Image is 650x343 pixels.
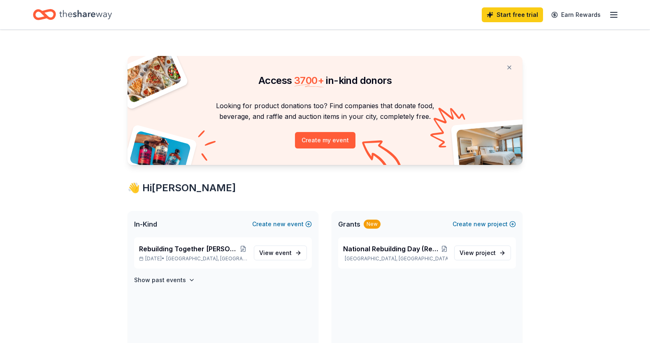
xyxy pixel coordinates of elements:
[273,219,286,229] span: new
[294,74,324,86] span: 3700 +
[460,248,496,258] span: View
[134,275,195,285] button: Show past events
[252,219,312,229] button: Createnewevent
[453,219,516,229] button: Createnewproject
[482,7,543,22] a: Start free trial
[33,5,112,24] a: Home
[364,220,381,229] div: New
[454,246,511,260] a: View project
[139,255,247,262] p: [DATE] •
[166,255,247,262] span: [GEOGRAPHIC_DATA], [GEOGRAPHIC_DATA]
[128,181,522,195] div: 👋 Hi [PERSON_NAME]
[476,249,496,256] span: project
[474,219,486,229] span: new
[343,255,448,262] p: [GEOGRAPHIC_DATA], [GEOGRAPHIC_DATA]
[134,219,157,229] span: In-Kind
[295,132,355,148] button: Create my event
[137,100,513,122] p: Looking for product donations too? Find companies that donate food, beverage, and raffle and auct...
[338,219,360,229] span: Grants
[546,7,606,22] a: Earn Rewards
[275,249,292,256] span: event
[254,246,307,260] a: View event
[258,74,392,86] span: Access in-kind donors
[362,140,403,171] img: Curvy arrow
[134,275,186,285] h4: Show past events
[343,244,441,254] span: National Rebuilding Day (Rebuilding Together [PERSON_NAME][GEOGRAPHIC_DATA])
[259,248,292,258] span: View
[139,244,239,254] span: Rebuilding Together [PERSON_NAME] Valley's Golf Fundraiser
[118,51,183,104] img: Pizza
